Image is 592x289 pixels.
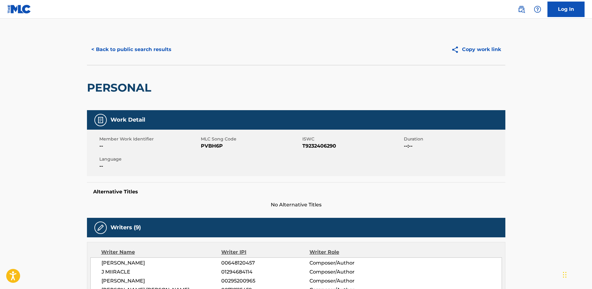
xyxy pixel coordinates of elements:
span: ISWC [302,136,402,142]
span: Language [99,156,199,162]
img: search [518,6,525,13]
div: Writer IPI [221,248,309,256]
button: Copy work link [447,42,505,57]
div: Writer Name [101,248,222,256]
span: PVBH6P [201,142,301,150]
div: Help [531,3,544,15]
h5: Writers (9) [110,224,141,231]
span: 00648120457 [221,259,309,267]
img: Work Detail [97,116,104,124]
span: 00295200965 [221,277,309,285]
span: J MIIRACLE [102,268,222,276]
span: [PERSON_NAME] [102,259,222,267]
span: --:-- [404,142,504,150]
a: Public Search [515,3,528,15]
img: MLC Logo [7,5,31,14]
h5: Work Detail [110,116,145,123]
span: -- [99,142,199,150]
span: Composer/Author [309,277,390,285]
span: Composer/Author [309,268,390,276]
img: help [534,6,541,13]
button: < Back to public search results [87,42,176,57]
a: Log In [547,2,585,17]
div: Writer Role [309,248,390,256]
h2: PERSONAL [87,81,154,95]
div: Drag [563,265,567,284]
span: 01294684114 [221,268,309,276]
span: MLC Song Code [201,136,301,142]
span: No Alternative Titles [87,201,505,209]
span: T9232406290 [302,142,402,150]
img: Copy work link [451,46,462,54]
img: Writers [97,224,104,231]
span: [PERSON_NAME] [102,277,222,285]
span: Duration [404,136,504,142]
span: Member Work Identifier [99,136,199,142]
h5: Alternative Titles [93,189,499,195]
span: -- [99,162,199,170]
span: Composer/Author [309,259,390,267]
iframe: Chat Widget [561,259,592,289]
